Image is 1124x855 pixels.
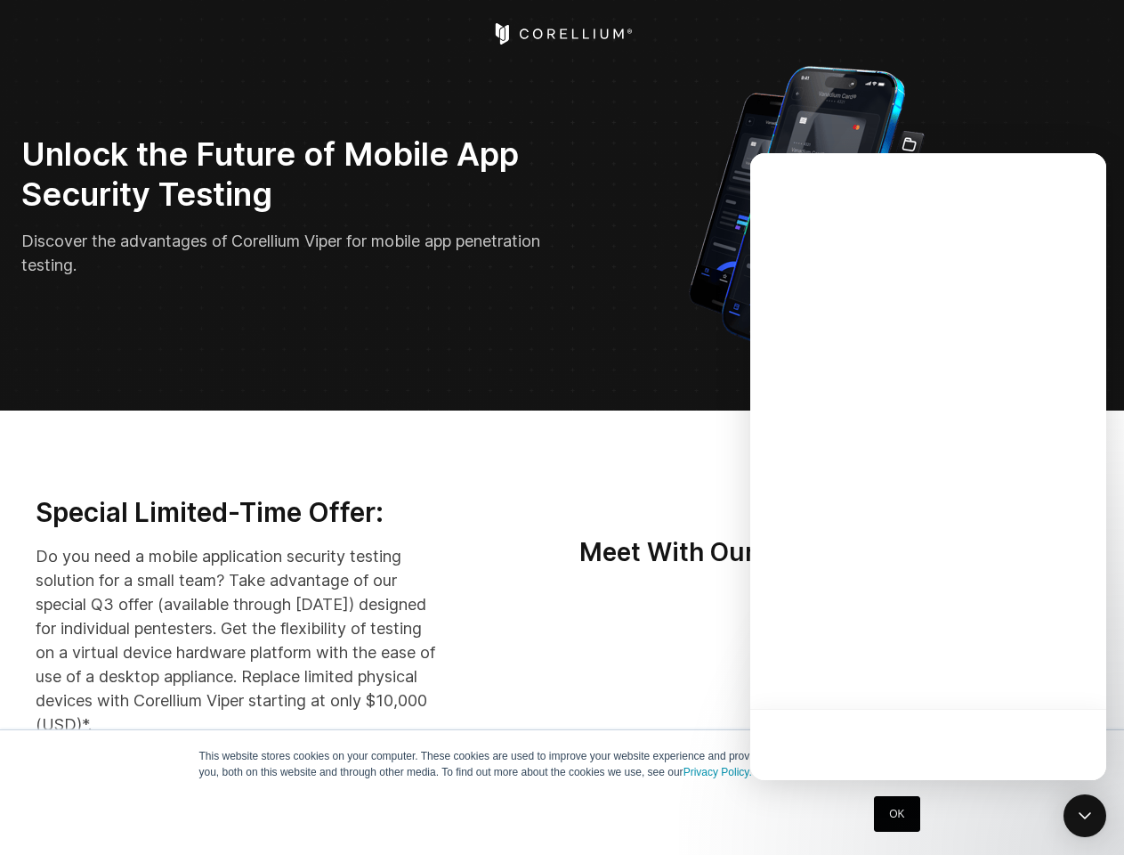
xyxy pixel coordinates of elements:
[21,232,540,274] span: Discover the advantages of Corellium Viper for mobile app penetration testing.
[36,496,440,530] h3: Special Limited-Time Offer:
[1063,794,1106,837] div: Open Intercom Messenger
[874,796,919,832] a: OK
[491,23,633,45] a: Corellium Home
[21,134,550,215] h2: Unlock the Future of Mobile App Security Testing
[199,748,926,780] p: This website stores cookies on your computer. These cookies are used to improve your website expe...
[673,57,941,368] img: Corellium_VIPER_Hero_1_1x
[683,766,752,778] a: Privacy Policy.
[579,537,1007,567] strong: Meet With Our Team To Get Started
